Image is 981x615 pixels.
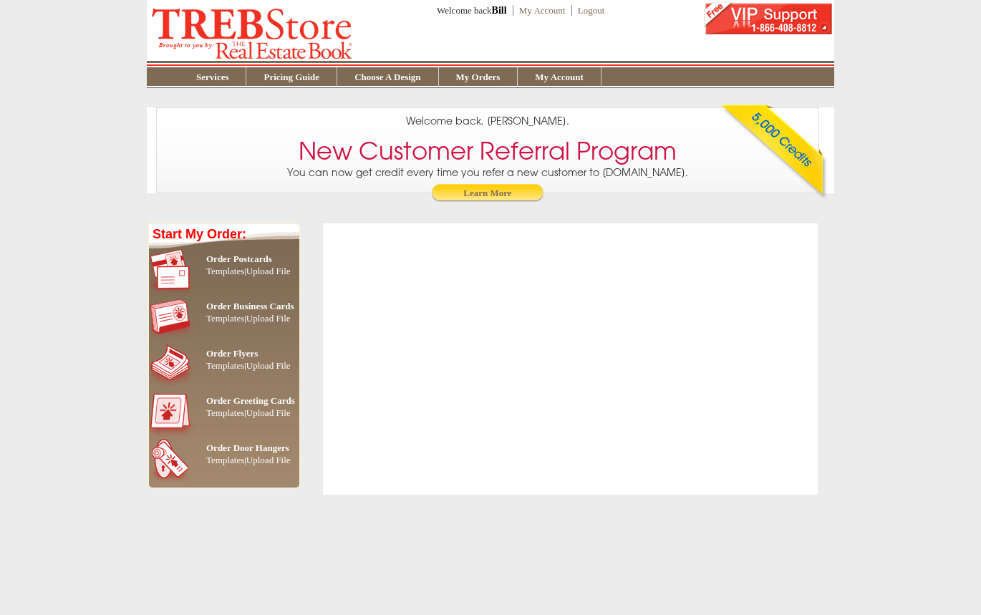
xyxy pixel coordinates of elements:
a: Learn More [431,184,544,205]
a: Upload File [246,266,291,276]
img: post card depicting postage and address area [150,246,201,293]
img: arrow highlighting custom greeting cards [149,387,160,435]
a: Order Greeting Cards [206,395,295,406]
span: Welcome back, [PERSON_NAME]. [406,114,569,128]
img: Call for Free VIP Support Service for all your direct mail needs! [704,2,832,34]
a: Templates [206,266,244,276]
img: door hanger swinging on a residential door knob [150,435,201,482]
a: My Orders [439,72,518,82]
img: arrow highlighting custom door hangers [149,435,160,482]
a: Order Flyers [206,348,258,359]
a: Templates [206,455,244,465]
a: Upload File [246,360,291,371]
div: Start My Order: [149,224,299,246]
h3: New Customer Referral Program [299,138,677,165]
img: stack of business cards in a card holder [150,293,201,340]
span: | [206,410,291,417]
span: | [206,268,291,276]
a: My Account [518,72,601,82]
p: You can now get credit every time you refer a new customer to [DOMAIN_NAME]. [157,165,818,205]
a: My Account [513,5,566,16]
a: Templates [206,407,244,418]
a: Order Door Hangers [206,442,289,453]
a: Pricing Guide [246,72,337,82]
img: stack of flyers with text and images [150,340,201,387]
strong: Bill [492,5,507,16]
span: | [206,315,291,323]
a: Order Business Cards [206,301,294,311]
a: Order Postcards [206,253,272,264]
a: Services [179,72,246,82]
span: | [206,457,291,465]
img: arrow highlighting post card ordering [149,246,160,293]
a: Templates [206,360,244,371]
a: Logout [571,5,605,16]
a: Templates [206,313,244,324]
img: arrow highlighting brochures and flyers ordering [149,340,160,387]
a: Upload File [246,455,291,465]
a: Upload File [246,407,291,418]
img: custom greeting card folded and standing upright [150,387,201,435]
span: | [206,362,291,370]
img: arrow highlighting business card ordering [149,293,160,340]
a: Upload File [246,313,291,324]
a: Choose A Design [337,72,438,82]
